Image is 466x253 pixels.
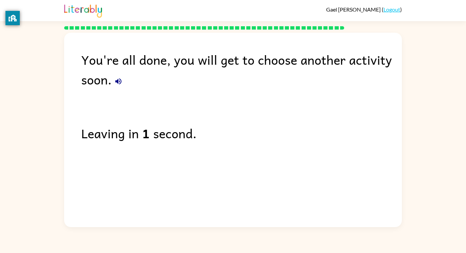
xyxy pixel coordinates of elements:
b: 1 [142,123,150,143]
a: Logout [383,6,400,13]
div: ( ) [326,6,402,13]
img: Literably [64,3,102,18]
button: privacy banner [5,11,20,25]
div: Leaving in second. [81,123,402,143]
span: Gael [PERSON_NAME] [326,6,382,13]
div: You're all done, you will get to choose another activity soon. [81,50,402,89]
